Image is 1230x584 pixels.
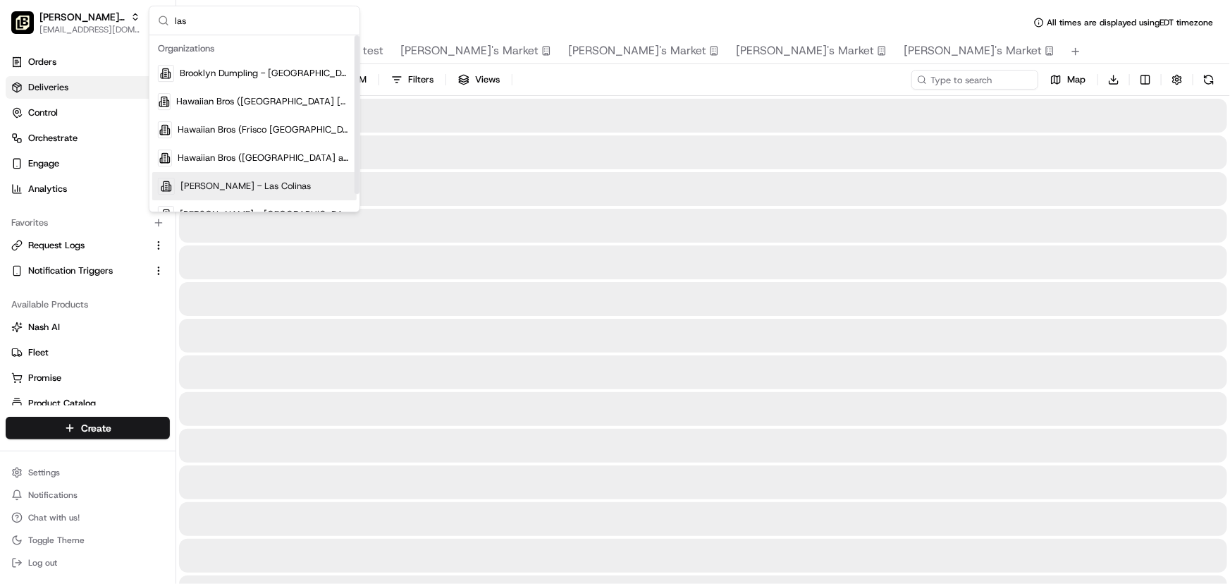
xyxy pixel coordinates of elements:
p: Welcome 👋 [14,56,257,79]
button: Start new chat [240,139,257,156]
span: Pylon [140,350,171,360]
span: Fleet [28,346,49,359]
div: Favorites [6,212,170,234]
span: Deliveries [28,81,68,94]
button: Log out [6,553,170,573]
span: Views [475,73,500,86]
a: Request Logs [11,239,147,252]
img: Pei Wei Parent Org [11,11,34,34]
button: Fleet [6,341,170,364]
button: Engage [6,152,170,175]
span: Brooklyn Dumpling - [GEOGRAPHIC_DATA] [180,67,351,80]
input: Search... [175,6,351,35]
span: [PERSON_NAME]'s Market [904,42,1042,59]
img: 1736555255976-a54dd68f-1ca7-489b-9aae-adbdc363a1c4 [28,257,39,269]
span: Chat with us! [28,512,80,523]
a: Nash AI [11,321,164,334]
a: Notification Triggers [11,264,147,277]
input: Got a question? Start typing here... [37,91,254,106]
img: Nash [14,14,42,42]
span: Request Logs [28,239,85,252]
span: Notifications [28,489,78,501]
button: Toggle Theme [6,530,170,550]
span: Hawaiian Bros ([GEOGRAPHIC_DATA] and Rancho) [178,152,351,164]
span: Analytics [28,183,67,195]
span: [DATE] [125,257,154,268]
span: [PERSON_NAME] [44,219,114,230]
button: See all [219,181,257,197]
a: Powered byPylon [99,349,171,360]
button: Views [452,70,506,90]
span: [PERSON_NAME]'s Market [736,42,874,59]
button: Control [6,102,170,124]
button: Product Catalog [6,392,170,415]
span: Control [28,107,58,119]
div: 💻 [119,317,130,328]
span: • [117,219,122,230]
button: Notification Triggers [6,260,170,282]
span: Settings [28,467,60,478]
button: [EMAIL_ADDRESS][DOMAIN_NAME] [39,24,140,35]
button: Map [1044,70,1092,90]
span: Engage [28,157,59,170]
span: Toggle Theme [28,535,85,546]
button: Create [6,417,170,439]
a: 📗Knowledge Base [8,310,113,335]
button: Filters [385,70,440,90]
div: We're available if you need us! [63,149,194,160]
span: Notification Triggers [28,264,113,277]
span: Orchestrate [28,132,78,145]
button: [PERSON_NAME] Parent Org [39,10,125,24]
button: Orchestrate [6,127,170,150]
span: • [117,257,122,268]
span: API Documentation [133,315,226,329]
button: Notifications [6,485,170,505]
div: Past conversations [14,183,94,195]
span: Map [1067,73,1086,86]
button: Settings [6,463,170,482]
a: Promise [11,372,164,384]
input: Type to search [911,70,1038,90]
div: Suggestions [149,35,359,212]
span: [PERSON_NAME] - [GEOGRAPHIC_DATA] [180,208,351,221]
a: Fleet [11,346,164,359]
button: Chat with us! [6,508,170,528]
img: 9188753566659_6852d8bf1fb38e338040_72.png [30,135,55,160]
span: [DATE] [125,219,154,230]
button: Promise [6,367,170,389]
span: Hawaiian Bros (Frisco [GEOGRAPHIC_DATA] Pkwy) [178,123,351,136]
a: Deliveries [6,76,170,99]
span: Filters [408,73,433,86]
button: Refresh [1199,70,1219,90]
img: Masood Aslam [14,243,37,266]
span: test [363,42,383,59]
button: Pei Wei Parent Org[PERSON_NAME] Parent Org[EMAIL_ADDRESS][DOMAIN_NAME] [6,6,146,39]
span: Log out [28,557,57,568]
div: Available Products [6,293,170,316]
span: Knowledge Base [28,315,108,329]
div: Organizations [152,38,357,59]
span: [PERSON_NAME] [44,257,114,268]
span: Nash AI [28,321,60,334]
img: 1736555255976-a54dd68f-1ca7-489b-9aae-adbdc363a1c4 [14,135,39,160]
div: Start new chat [63,135,231,149]
button: Request Logs [6,234,170,257]
span: Promise [28,372,61,384]
span: All times are displayed using EDT timezone [1047,17,1213,28]
a: 💻API Documentation [113,310,232,335]
img: Brittany Newman [14,205,37,228]
a: Analytics [6,178,170,200]
span: [PERSON_NAME] - Las Colinas [180,180,311,193]
span: [PERSON_NAME]'s Market [400,42,539,59]
a: Orders [6,51,170,73]
span: Orders [28,56,56,68]
span: Hawaiian Bros ([GEOGRAPHIC_DATA] [GEOGRAPHIC_DATA]) [176,95,351,108]
img: 1736555255976-a54dd68f-1ca7-489b-9aae-adbdc363a1c4 [28,219,39,231]
div: 📗 [14,317,25,328]
button: Nash AI [6,316,170,339]
span: [PERSON_NAME]'s Market [568,42,706,59]
span: Product Catalog [28,397,96,410]
a: Product Catalog [11,397,164,410]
